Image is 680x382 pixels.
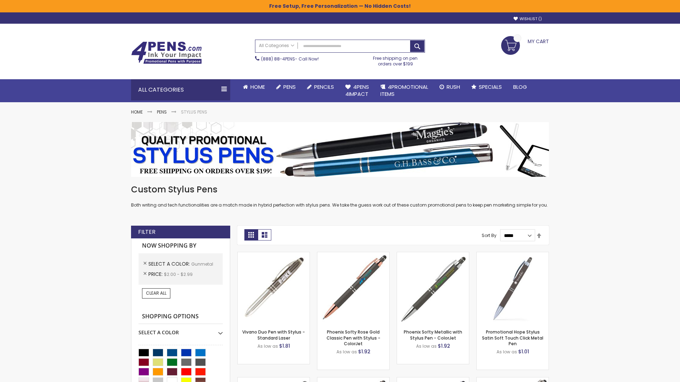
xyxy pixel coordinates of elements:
[438,342,450,349] span: $1.92
[336,349,357,355] span: As low as
[181,109,207,115] strong: Stylus Pens
[434,79,466,95] a: Rush
[131,109,143,115] a: Home
[447,83,460,91] span: Rush
[416,343,437,349] span: As low as
[397,252,469,258] a: Phoenix Softy Metallic with Stylus Pen - ColorJet-Gunmetal
[238,252,310,258] a: Vivano Duo Pen with Stylus - Standard Laser-Gunmetal
[513,83,527,91] span: Blog
[238,252,310,324] img: Vivano Duo Pen with Stylus - Standard Laser-Gunmetal
[314,83,334,91] span: Pencils
[345,83,369,98] span: 4Pens 4impact
[242,329,305,341] a: Vivano Duo Pen with Stylus - Standard Laser
[131,122,549,177] img: Stylus Pens
[257,343,278,349] span: As low as
[497,349,517,355] span: As low as
[138,238,223,253] strong: Now Shopping by
[518,348,529,355] span: $1.01
[131,79,230,100] div: All Categories
[317,252,389,258] a: Phoenix Softy Rose Gold Classic Pen with Stylus - ColorJet-Gunmetal
[142,288,170,298] a: Clear All
[244,229,258,241] strong: Grid
[271,79,301,95] a: Pens
[138,228,155,236] strong: Filter
[261,56,319,62] span: - Call Now!
[157,109,167,115] a: Pens
[366,53,425,67] div: Free shipping on pen orders over $199
[237,79,271,95] a: Home
[250,83,265,91] span: Home
[279,342,290,349] span: $1.81
[146,290,166,296] span: Clear All
[340,79,375,102] a: 4Pens4impact
[259,43,294,48] span: All Categories
[191,261,213,267] span: Gunmetal
[397,252,469,324] img: Phoenix Softy Metallic with Stylus Pen - ColorJet-Gunmetal
[477,252,549,324] img: Promotional Hope Stylus Satin Soft Touch Click Metal Pen-Gunmetal
[255,40,298,52] a: All Categories
[131,41,202,64] img: 4Pens Custom Pens and Promotional Products
[138,309,223,324] strong: Shopping Options
[327,329,380,346] a: Phoenix Softy Rose Gold Classic Pen with Stylus - ColorJet
[261,56,295,62] a: (888) 88-4PENS
[301,79,340,95] a: Pencils
[482,329,543,346] a: Promotional Hope Stylus Satin Soft Touch Click Metal Pen
[148,260,191,267] span: Select A Color
[283,83,296,91] span: Pens
[380,83,428,98] span: 4PROMOTIONAL ITEMS
[466,79,508,95] a: Specials
[514,16,542,22] a: Wishlist
[138,324,223,336] div: Select A Color
[404,329,462,341] a: Phoenix Softy Metallic with Stylus Pen - ColorJet
[131,184,549,195] h1: Custom Stylus Pens
[375,79,434,102] a: 4PROMOTIONALITEMS
[508,79,533,95] a: Blog
[477,252,549,258] a: Promotional Hope Stylus Satin Soft Touch Click Metal Pen-Gunmetal
[148,271,164,278] span: Price
[482,232,497,238] label: Sort By
[479,83,502,91] span: Specials
[358,348,370,355] span: $1.92
[317,252,389,324] img: Phoenix Softy Rose Gold Classic Pen with Stylus - ColorJet-Gunmetal
[164,271,193,277] span: $2.00 - $2.99
[131,184,549,208] div: Both writing and tech functionalities are a match made in hybrid perfection with stylus pens. We ...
